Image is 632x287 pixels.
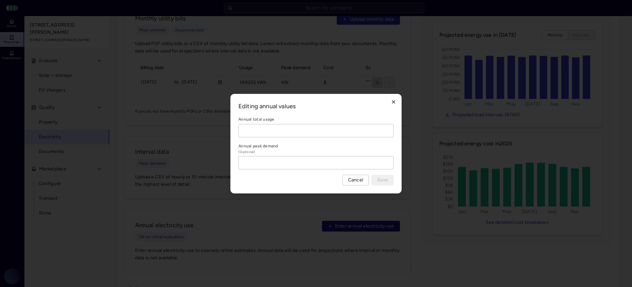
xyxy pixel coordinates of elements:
button: Cancel [342,175,369,185]
span: Cancel [348,176,363,184]
h2: Editing annual values [238,102,394,111]
label: Annual total usage [238,116,394,123]
button: Save [372,175,394,185]
span: Save [377,176,388,184]
label: Annual peak demand [238,143,394,149]
span: (Optional) [238,149,394,155]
